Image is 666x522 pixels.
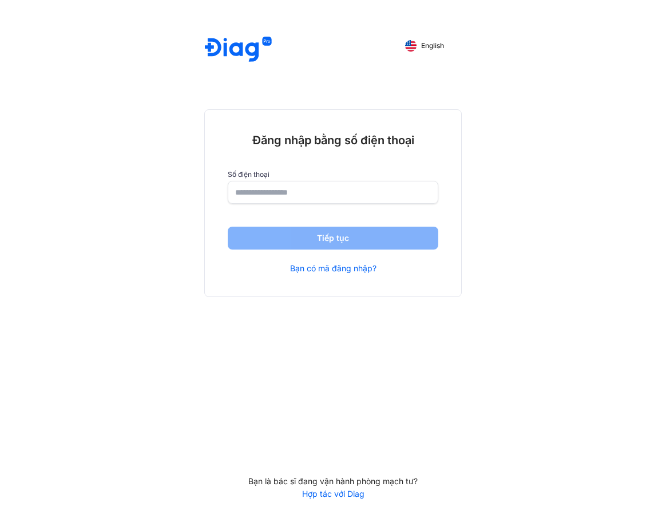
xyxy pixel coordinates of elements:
[290,263,376,274] a: Bạn có mã đăng nhập?
[228,171,438,179] label: Số điện thoại
[421,42,444,50] span: English
[397,37,452,55] button: English
[205,37,272,64] img: logo
[228,133,438,148] div: Đăng nhập bằng số điện thoại
[204,489,462,499] a: Hợp tác với Diag
[405,40,417,52] img: English
[228,227,438,250] button: Tiếp tục
[204,476,462,487] div: Bạn là bác sĩ đang vận hành phòng mạch tư?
